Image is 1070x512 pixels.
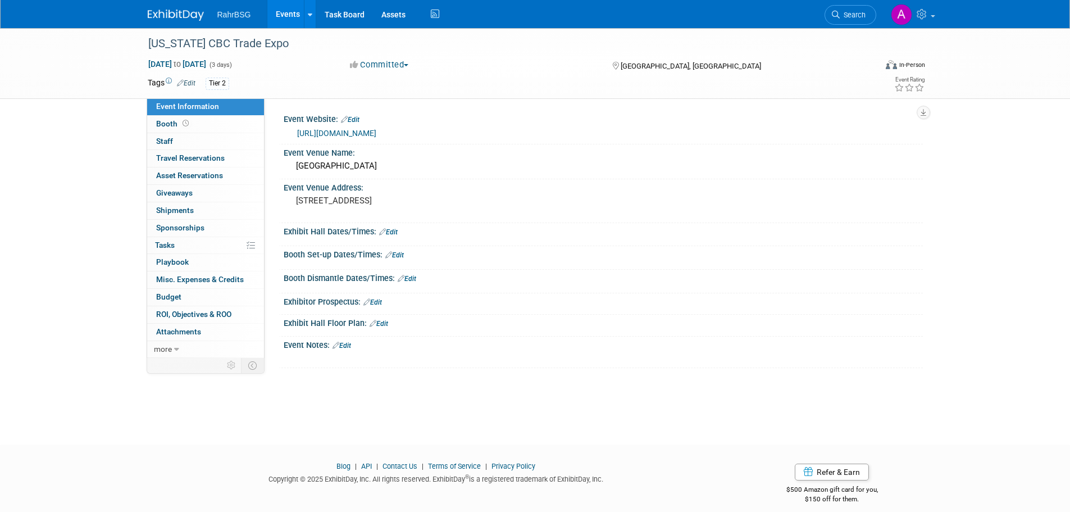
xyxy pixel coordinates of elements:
[374,462,381,470] span: |
[156,327,201,336] span: Attachments
[156,171,223,180] span: Asset Reservations
[147,220,264,237] a: Sponsorships
[825,5,876,25] a: Search
[156,310,231,319] span: ROI, Objectives & ROO
[352,462,359,470] span: |
[156,206,194,215] span: Shipments
[886,60,897,69] img: Format-Inperson.png
[284,223,923,238] div: Exhibit Hall Dates/Times:
[284,270,923,284] div: Booth Dismantle Dates/Times:
[177,79,195,87] a: Edit
[147,306,264,323] a: ROI, Objectives & ROO
[155,241,175,250] span: Tasks
[482,462,490,470] span: |
[156,102,219,111] span: Event Information
[891,4,912,25] img: Ashley Grotewold
[156,275,244,284] span: Misc. Expenses & Credits
[147,341,264,358] a: more
[284,293,923,308] div: Exhibitor Prospectus:
[795,464,869,481] a: Refer & Earn
[840,11,866,19] span: Search
[361,462,372,470] a: API
[370,320,388,328] a: Edit
[383,462,417,470] a: Contact Us
[217,10,251,19] span: RahrBSG
[147,202,264,219] a: Shipments
[148,59,207,69] span: [DATE] [DATE]
[147,324,264,341] a: Attachments
[284,111,923,125] div: Event Website:
[208,61,232,69] span: (3 days)
[147,116,264,133] a: Booth
[385,251,404,259] a: Edit
[621,62,761,70] span: [GEOGRAPHIC_DATA], [GEOGRAPHIC_DATA]
[899,61,925,69] div: In-Person
[465,474,469,480] sup: ®
[333,342,351,350] a: Edit
[741,478,923,504] div: $500 Amazon gift card for you,
[241,358,264,373] td: Toggle Event Tabs
[741,495,923,504] div: $150 off for them.
[148,77,195,90] td: Tags
[156,119,191,128] span: Booth
[491,462,535,470] a: Privacy Policy
[284,337,923,351] div: Event Notes:
[206,78,229,89] div: Tier 2
[148,10,204,21] img: ExhibitDay
[147,254,264,271] a: Playbook
[398,275,416,283] a: Edit
[419,462,426,470] span: |
[222,358,242,373] td: Personalize Event Tab Strip
[180,119,191,128] span: Booth not reserved yet
[810,58,926,75] div: Event Format
[156,292,181,301] span: Budget
[144,34,859,54] div: [US_STATE] CBC Trade Expo
[284,246,923,261] div: Booth Set-up Dates/Times:
[172,60,183,69] span: to
[156,223,204,232] span: Sponsorships
[148,472,725,484] div: Copyright © 2025 ExhibitDay, Inc. All rights reserved. ExhibitDay is a registered trademark of Ex...
[363,298,382,306] a: Edit
[284,179,923,193] div: Event Venue Address:
[156,188,193,197] span: Giveaways
[147,150,264,167] a: Travel Reservations
[147,271,264,288] a: Misc. Expenses & Credits
[147,185,264,202] a: Giveaways
[297,129,376,138] a: [URL][DOMAIN_NAME]
[336,462,350,470] a: Blog
[147,133,264,150] a: Staff
[147,167,264,184] a: Asset Reservations
[379,228,398,236] a: Edit
[147,98,264,115] a: Event Information
[284,315,923,329] div: Exhibit Hall Floor Plan:
[147,289,264,306] a: Budget
[894,77,925,83] div: Event Rating
[154,345,172,354] span: more
[156,153,225,162] span: Travel Reservations
[346,59,413,71] button: Committed
[156,257,189,266] span: Playbook
[428,462,481,470] a: Terms of Service
[341,116,359,124] a: Edit
[147,237,264,254] a: Tasks
[296,196,538,206] pre: [STREET_ADDRESS]
[156,137,173,146] span: Staff
[292,157,914,175] div: [GEOGRAPHIC_DATA]
[284,144,923,158] div: Event Venue Name:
